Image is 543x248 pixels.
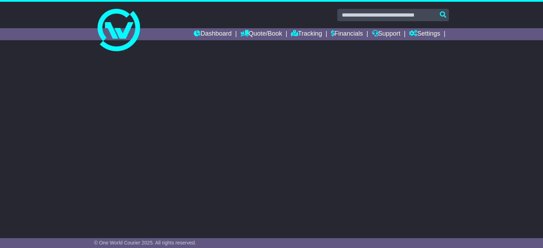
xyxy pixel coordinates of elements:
[372,28,401,40] a: Support
[94,240,196,246] span: © One World Courier 2025. All rights reserved.
[194,28,232,40] a: Dashboard
[409,28,440,40] a: Settings
[331,28,363,40] a: Financials
[291,28,322,40] a: Tracking
[240,28,282,40] a: Quote/Book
